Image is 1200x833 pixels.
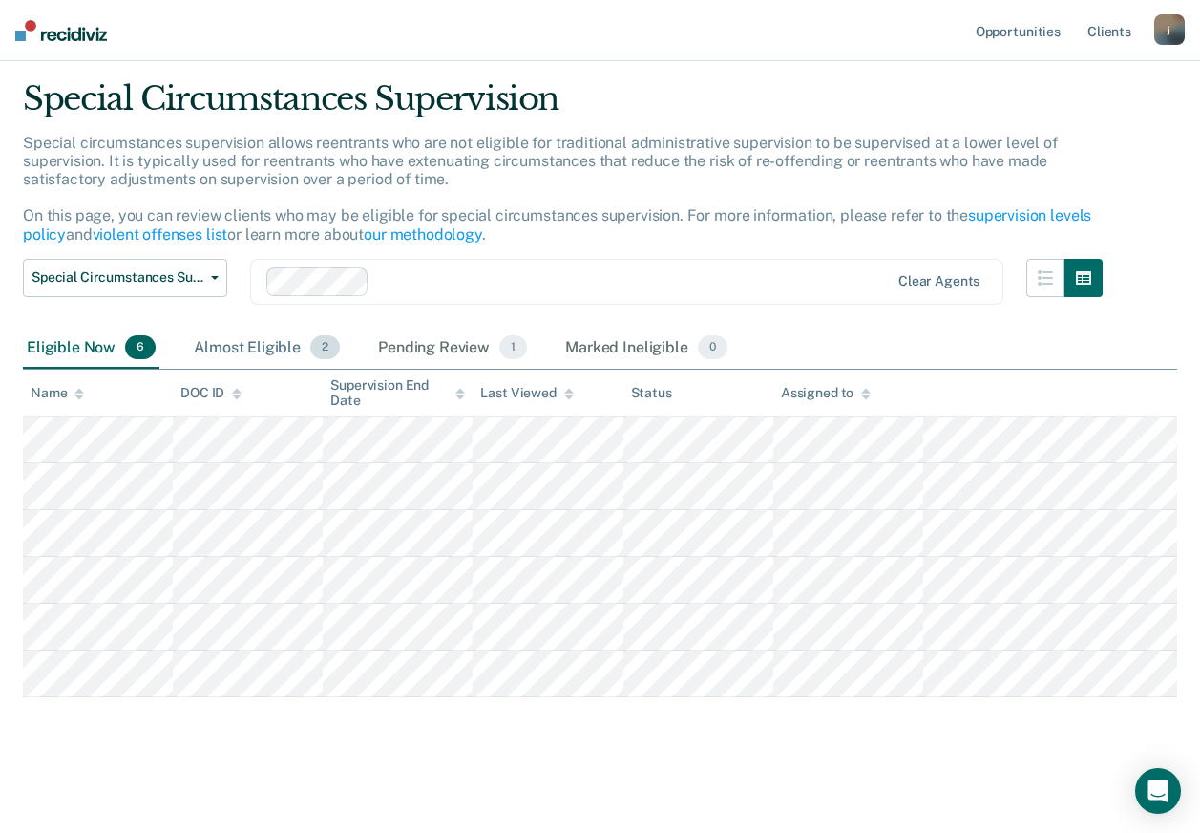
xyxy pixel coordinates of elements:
div: Special Circumstances Supervision [23,79,1103,134]
div: Open Intercom Messenger [1135,768,1181,814]
div: Name [31,385,84,401]
div: Marked Ineligible0 [561,328,731,370]
div: Eligible Now6 [23,328,159,370]
div: Clear agents [898,273,979,289]
span: 1 [499,335,527,360]
div: Almost Eligible2 [190,328,344,370]
div: Status [631,385,672,401]
span: 2 [310,335,340,360]
div: Last Viewed [480,385,573,401]
a: our methodology [364,225,482,244]
button: j [1154,14,1185,45]
div: Pending Review1 [374,328,531,370]
span: Special Circumstances Supervision [32,269,203,286]
div: DOC ID [180,385,242,401]
div: Assigned to [781,385,871,401]
div: Supervision End Date [330,377,465,410]
a: violent offenses list [93,225,228,244]
p: Special circumstances supervision allows reentrants who are not eligible for traditional administ... [23,134,1091,244]
span: 6 [125,335,156,360]
img: Recidiviz [15,20,107,41]
a: supervision levels policy [23,206,1091,243]
span: 0 [698,335,727,360]
button: Special Circumstances Supervision [23,259,227,297]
